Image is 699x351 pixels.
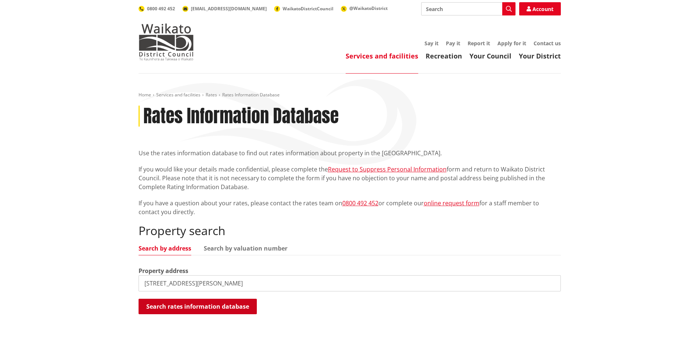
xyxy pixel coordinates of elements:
[191,6,267,12] span: [EMAIL_ADDRESS][DOMAIN_NAME]
[143,106,339,127] h1: Rates Information Database
[468,40,490,47] a: Report it
[139,6,175,12] a: 0800 492 452
[534,40,561,47] a: Contact us
[469,52,511,60] a: Your Council
[139,92,561,98] nav: breadcrumb
[341,5,388,11] a: @WaikatoDistrict
[139,266,188,275] label: Property address
[342,199,378,207] a: 0800 492 452
[665,320,692,347] iframe: Messenger Launcher
[519,52,561,60] a: Your District
[274,6,333,12] a: WaikatoDistrictCouncil
[222,92,280,98] span: Rates Information Database
[139,245,191,251] a: Search by address
[139,199,561,216] p: If you have a question about your rates, please contact the rates team on or complete our for a s...
[139,299,257,314] button: Search rates information database
[139,224,561,238] h2: Property search
[182,6,267,12] a: [EMAIL_ADDRESS][DOMAIN_NAME]
[283,6,333,12] span: WaikatoDistrictCouncil
[424,199,479,207] a: online request form
[426,52,462,60] a: Recreation
[446,40,460,47] a: Pay it
[497,40,526,47] a: Apply for it
[139,275,561,291] input: e.g. Duke Street NGARUAWAHIA
[349,5,388,11] span: @WaikatoDistrict
[204,245,287,251] a: Search by valuation number
[421,2,515,15] input: Search input
[139,24,194,60] img: Waikato District Council - Te Kaunihera aa Takiwaa o Waikato
[147,6,175,12] span: 0800 492 452
[519,2,561,15] a: Account
[156,92,200,98] a: Services and facilities
[328,165,447,173] a: Request to Suppress Personal Information
[424,40,438,47] a: Say it
[206,92,217,98] a: Rates
[346,52,418,60] a: Services and facilities
[139,149,561,157] p: Use the rates information database to find out rates information about property in the [GEOGRAPHI...
[139,165,561,191] p: If you would like your details made confidential, please complete the form and return to Waikato ...
[139,92,151,98] a: Home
